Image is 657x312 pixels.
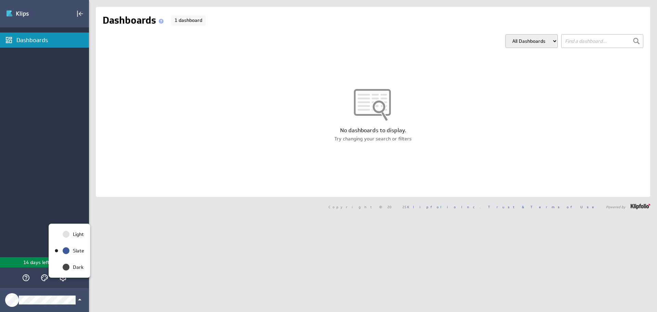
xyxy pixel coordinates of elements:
[49,259,90,275] div: Dark
[49,242,90,259] div: Slate
[73,231,84,238] p: Light
[73,264,83,271] p: Dark
[49,226,90,242] div: Light
[73,247,84,254] p: Slate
